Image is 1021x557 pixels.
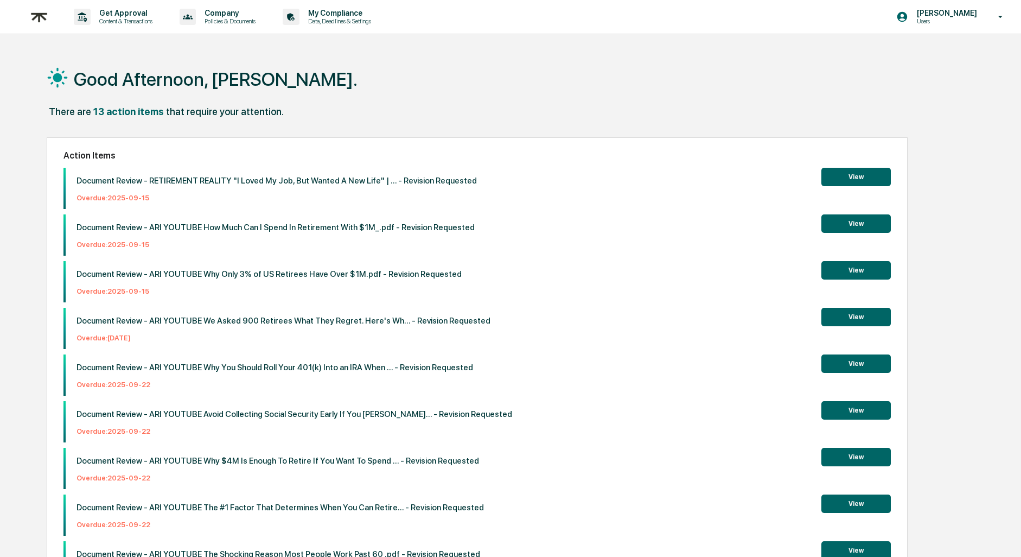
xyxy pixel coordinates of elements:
p: Company [196,9,261,17]
button: View [821,308,891,326]
button: View [821,261,891,280]
p: Overdue: [DATE] [76,334,490,342]
p: Overdue: 2025-09-22 [76,381,473,389]
a: View [821,264,891,275]
p: Document Review - ARI YOUTUBE Avoid Collecting Social Security Early If You [PERSON_NAME]... - Re... [76,409,512,419]
button: View [821,214,891,233]
button: View [821,495,891,513]
p: Overdue: 2025-09-15 [76,287,462,295]
h2: Action Items [63,150,890,161]
p: [PERSON_NAME] [908,9,982,17]
a: View [821,498,891,508]
p: Document Review - RETIREMENT REALITY "I Loved My Job, But Wanted A New Life" | ... - Revision Req... [76,176,477,186]
button: View [821,448,891,466]
p: Document Review - ARI YOUTUBE Why Only 3% of US Retirees Have Over $1M.pdf - Revision Requested [76,269,462,279]
a: View [821,358,891,368]
a: View [821,451,891,461]
a: View [821,218,891,228]
p: Document Review - ARI YOUTUBE The #1 Factor That Determines When You Can Retire... - Revision Req... [76,503,484,512]
h1: Good Afternoon, [PERSON_NAME]. [74,68,358,90]
p: Overdue: 2025-09-22 [76,427,512,435]
p: Content & Transactions [91,17,158,25]
p: My Compliance [299,9,377,17]
p: Document Review - ARI YOUTUBE How Much Can I Spend In Retirement With $1M_.pdf - Revision Requested [76,223,475,232]
p: Document Review - ARI YOUTUBE Why You Should Roll Your 401(k) Into an IRA When ... - Revision Req... [76,363,473,372]
button: View [821,355,891,373]
button: View [821,168,891,186]
button: View [821,401,891,420]
p: Document Review - ARI YOUTUBE Why $4M Is Enough To Retire If You Want To Spend ... - Revision Req... [76,456,479,466]
a: View [821,311,891,321]
p: Data, Deadlines & Settings [299,17,377,25]
div: There are [49,106,91,117]
a: View [821,545,891,555]
div: that require your attention. [166,106,284,117]
p: Overdue: 2025-09-22 [76,474,479,482]
a: View [821,404,891,415]
img: logo [26,4,52,30]
a: View [821,171,891,181]
p: Overdue: 2025-09-15 [76,194,477,202]
div: 13 action items [93,106,164,117]
p: Get Approval [91,9,158,17]
p: Users [908,17,982,25]
p: Overdue: 2025-09-22 [76,521,484,529]
p: Policies & Documents [196,17,261,25]
p: Overdue: 2025-09-15 [76,240,475,249]
p: Document Review - ARI YOUTUBE We Asked 900 Retirees What They Regret. Here's Wh... - Revision Req... [76,316,490,326]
